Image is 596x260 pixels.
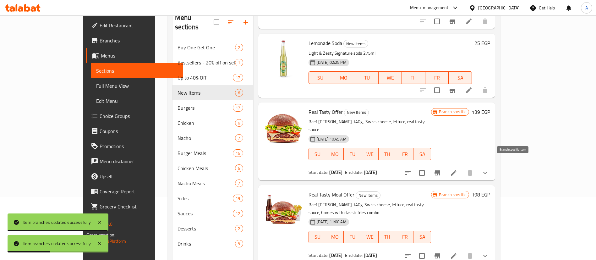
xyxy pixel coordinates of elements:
div: Chicken6 [172,115,253,130]
span: Select to update [415,166,429,180]
div: Burgers17 [172,100,253,115]
button: Add section [238,15,253,30]
span: 16 [233,150,243,156]
div: Up to 40% Off [178,74,233,81]
span: MO [329,150,341,159]
button: Branch-specific-item [445,83,460,98]
div: items [233,210,243,217]
span: TH [381,232,394,241]
button: TU [344,231,361,243]
span: SA [416,150,429,159]
span: Coverage Report [100,188,178,195]
button: delete [478,83,493,98]
span: Burgers [178,104,233,112]
span: Burger Meals [178,149,233,157]
span: 19 [233,196,243,202]
button: Branch-specific-item [445,14,460,29]
button: delete [478,14,493,29]
span: TU [346,232,359,241]
span: Chicken Meals [178,164,235,172]
button: TH [402,71,425,84]
button: MO [332,71,355,84]
button: SU [309,71,332,84]
span: Branches [100,37,178,44]
div: Desserts [178,225,235,232]
h6: 139 EGP [472,108,490,116]
img: Real Tasty Offer [263,108,303,148]
a: Coupons [86,124,183,139]
a: Branches [86,33,183,48]
span: 1 [235,60,243,66]
h6: 25 EGP [474,39,490,47]
span: New Items [356,192,380,199]
img: Lemonade Soda [263,39,303,79]
button: MO [326,231,344,243]
button: SA [413,231,431,243]
span: Real Tasty Offer [309,107,343,117]
button: Branch-specific-item [430,165,445,180]
span: FR [399,232,411,241]
b: [DATE] [364,168,377,176]
div: items [235,59,243,66]
div: [GEOGRAPHIC_DATA] [478,4,520,11]
button: SA [413,148,431,160]
div: Bestsellers - 20% off on selected items [178,59,235,66]
span: Nacho Meals [178,180,235,187]
span: Drinks [178,240,235,247]
div: items [235,164,243,172]
span: Branch specific [436,109,469,115]
div: Drinks9 [172,236,253,251]
span: Select to update [430,84,444,97]
span: Edit Menu [96,97,178,105]
button: FR [396,231,414,243]
span: SA [451,73,469,82]
a: Edit Restaurant [86,18,183,33]
button: SU [309,231,326,243]
svg: Show Choices [481,252,489,260]
div: Sauces12 [172,206,253,221]
a: Edit menu item [465,86,473,94]
div: items [235,89,243,97]
a: Upsell [86,169,183,184]
button: TH [379,231,396,243]
b: [DATE] [329,168,342,176]
span: Menu disclaimer [100,158,178,165]
span: 7 [235,180,243,186]
div: New Items6 [172,85,253,100]
div: items [235,225,243,232]
div: Desserts2 [172,221,253,236]
span: 6 [235,120,243,126]
span: Menus [101,52,178,59]
span: [DATE] 10:45 AM [314,136,349,142]
p: Beef [PERSON_NAME] 140g , Swiss cheese, lettuce, real tasty sauce [309,118,431,134]
span: WE [381,73,399,82]
b: [DATE] [364,251,377,259]
div: items [235,240,243,247]
span: Edit Restaurant [100,22,178,29]
span: TH [404,73,423,82]
p: Light & Zesty Signature soda 275ml [309,49,472,57]
span: 17 [233,105,243,111]
button: WE [361,148,379,160]
div: Burger Meals16 [172,146,253,161]
div: items [235,119,243,127]
div: items [233,104,243,112]
span: SU [311,150,324,159]
a: Full Menu View [91,78,183,93]
div: Nacho Meals7 [172,176,253,191]
span: FR [428,73,446,82]
button: sort-choices [400,165,415,180]
h2: Menu sections [175,13,214,32]
span: Start date: [309,251,329,259]
div: Sides [178,195,233,202]
span: SU [311,73,330,82]
div: New Items [356,191,380,199]
a: Edit menu item [450,252,457,260]
a: Edit menu item [465,18,473,25]
span: Branch specific [436,192,469,198]
span: New Items [344,40,368,47]
div: Sauces [178,210,233,217]
span: TU [346,150,359,159]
